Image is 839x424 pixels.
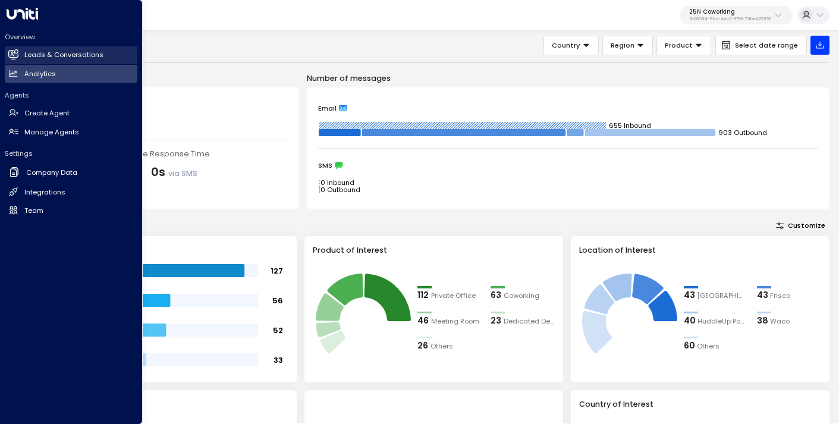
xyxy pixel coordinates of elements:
a: Manage Agents [5,123,137,141]
button: Product [656,36,711,55]
button: 25N Coworking3b9800f4-81ca-4ec0-8758-72fbe4763f36 [680,6,793,25]
div: 0s [151,164,197,181]
div: 40HuddleUp Powered by 25N Coworking [684,315,747,328]
div: 23 [491,315,501,328]
p: Engagement Metrics [38,73,299,84]
div: 46Meeting Room [417,315,481,328]
div: 23Dedicated Desk [491,315,554,328]
span: Email [318,104,337,112]
div: 38Waco [757,315,821,328]
a: Company Data [5,163,137,183]
span: Dedicated Desk [504,316,555,326]
h3: Range of Area [46,398,288,410]
span: Select date range [735,42,798,49]
div: 60Others [684,340,747,353]
h2: Company Data [26,168,77,178]
button: Customize [772,219,829,232]
div: 112Private Office [417,289,481,302]
h2: Team [24,206,43,216]
a: Integrations [5,183,137,201]
a: Leads & Conversations [5,46,137,64]
div: 60 [684,340,695,353]
div: 26 [417,340,428,353]
h2: Agents [5,90,137,100]
p: 25N Coworking [689,8,771,15]
tspan: 0 Outbound [320,185,360,194]
button: Region [602,36,653,55]
div: 112 [417,289,429,302]
h2: Analytics [24,69,56,79]
h2: Create Agent [24,108,70,118]
div: 63Coworking [491,289,554,302]
span: via SMS [168,168,197,178]
p: 3b9800f4-81ca-4ec0-8758-72fbe4763f36 [689,17,771,21]
h2: Manage Agents [24,127,79,137]
a: Create Agent [5,105,137,123]
span: Private Office [431,291,476,301]
span: Others [697,341,719,351]
button: Select date range [715,36,807,55]
div: Number of Inquiries [49,99,288,111]
div: 43 [757,289,768,302]
span: Meeting Room [431,316,479,326]
div: 43Frisco [757,289,821,302]
p: Number of messages [307,73,829,84]
tspan: 33 [274,354,283,365]
div: SMS [318,161,818,169]
h3: Range of Team Size [46,244,288,256]
h2: Integrations [24,187,65,197]
div: 43 [684,289,695,302]
h2: Settings [5,149,137,158]
h2: Overview [5,32,137,42]
div: 40 [684,315,696,328]
div: 26Others [417,340,481,353]
button: Country [543,36,599,55]
div: 43Buffalo Grove [684,289,747,302]
span: Waco [770,316,790,326]
span: Coworking [504,291,539,301]
h2: Leads & Conversations [24,50,103,60]
a: Analytics [5,65,137,83]
div: 46 [417,315,429,328]
tspan: 0 Inbound [320,178,354,187]
h3: Product of Interest [313,244,554,256]
span: Frisco [770,291,790,301]
span: HuddleUp Powered by 25N Coworking [697,316,747,326]
span: Country [552,40,580,51]
span: Region [611,40,634,51]
div: 63 [491,289,501,302]
tspan: 52 [273,325,283,335]
tspan: 56 [272,295,283,305]
h3: Country of Interest [579,398,821,410]
span: Others [431,341,453,351]
span: Buffalo Grove [697,291,747,301]
span: Product [665,40,693,51]
tspan: 655 Inbound [609,121,652,130]
div: [PERSON_NAME] Average Response Time [49,148,288,159]
a: Team [5,202,137,219]
tspan: 903 Outbound [718,128,767,137]
div: 38 [757,315,768,328]
h3: Location of Interest [579,244,821,256]
tspan: 127 [271,265,283,275]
